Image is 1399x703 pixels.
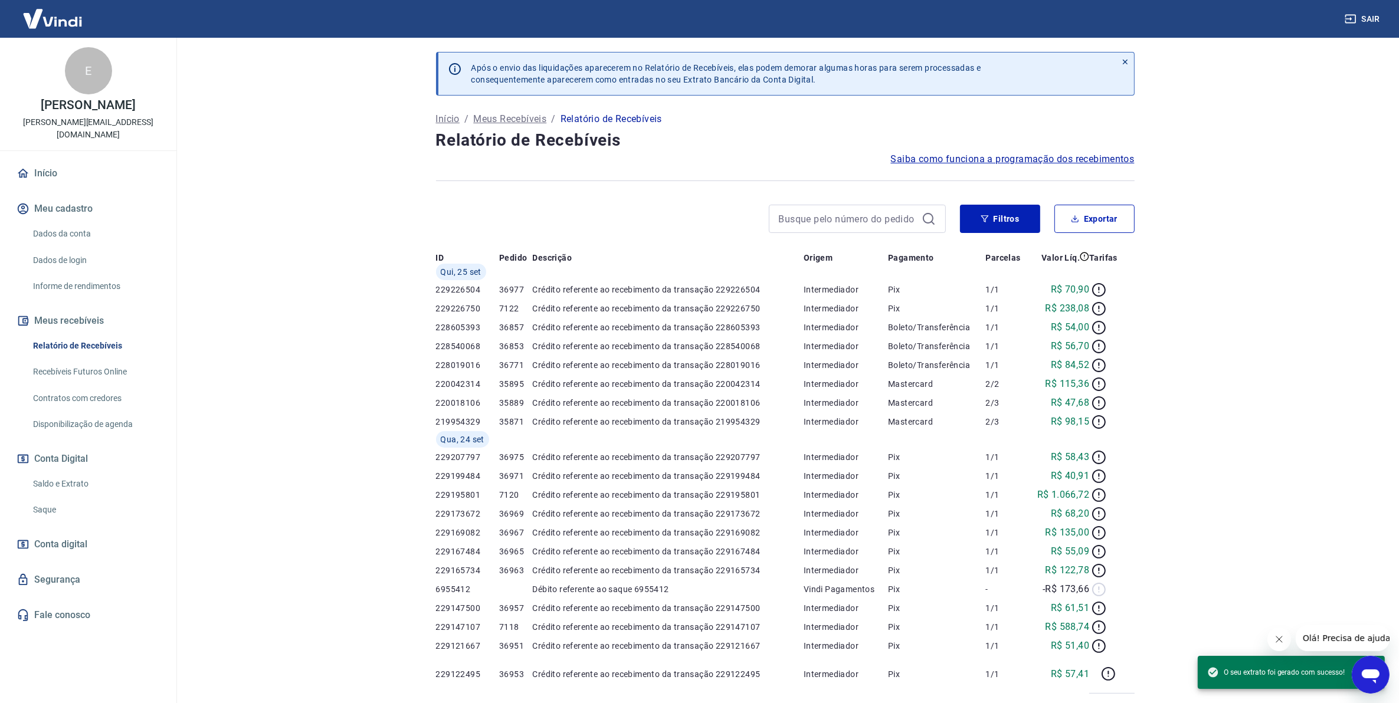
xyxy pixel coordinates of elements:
[986,359,1027,371] p: 1/1
[436,252,444,264] p: ID
[561,112,662,126] p: Relatório de Recebíveis
[28,334,162,358] a: Relatório de Recebíveis
[888,378,985,390] p: Mastercard
[888,416,985,428] p: Mastercard
[499,546,532,557] p: 36965
[533,416,804,428] p: Crédito referente ao recebimento da transação 219954329
[499,378,532,390] p: 35895
[34,536,87,553] span: Conta digital
[533,668,804,680] p: Crédito referente ao recebimento da transação 229122495
[28,274,162,298] a: Informe de rendimentos
[804,602,888,614] p: Intermediador
[464,112,468,126] p: /
[436,470,500,482] p: 229199484
[28,386,162,410] a: Contratos com credores
[804,668,888,680] p: Intermediador
[499,284,532,295] p: 36977
[804,508,888,520] p: Intermediador
[986,621,1027,633] p: 1/1
[28,498,162,522] a: Saque
[1054,205,1135,233] button: Exportar
[436,112,460,126] p: Início
[436,583,500,595] p: 6955412
[804,340,888,352] p: Intermediador
[1051,469,1089,483] p: R$ 40,91
[65,47,112,94] div: E
[804,470,888,482] p: Intermediador
[1046,620,1090,634] p: R$ 588,74
[436,359,500,371] p: 228019016
[986,284,1027,295] p: 1/1
[499,397,532,409] p: 35889
[14,602,162,628] a: Fale conosco
[436,284,500,295] p: 229226504
[533,583,804,595] p: Débito referente ao saque 6955412
[804,252,833,264] p: Origem
[1051,415,1089,429] p: R$ 98,15
[533,303,804,314] p: Crédito referente ao recebimento da transação 229226750
[436,640,500,652] p: 229121667
[14,196,162,222] button: Meu cadastro
[41,99,135,111] p: [PERSON_NAME]
[1051,544,1089,559] p: R$ 55,09
[888,252,934,264] p: Pagamento
[499,303,532,314] p: 7122
[804,640,888,652] p: Intermediador
[14,446,162,472] button: Conta Digital
[986,527,1027,538] p: 1/1
[7,8,99,18] span: Olá! Precisa de ajuda?
[986,583,1027,595] p: -
[28,412,162,436] a: Disponibilização de agenda
[436,129,1135,152] h4: Relatório de Recebíveis
[436,527,500,538] p: 229169082
[499,470,532,482] p: 36971
[804,378,888,390] p: Intermediador
[436,602,500,614] p: 229147500
[1051,639,1089,653] p: R$ 51,40
[533,640,804,652] p: Crédito referente ao recebimento da transação 229121667
[473,112,546,126] p: Meus Recebíveis
[533,546,804,557] p: Crédito referente ao recebimento da transação 229167484
[499,621,532,633] p: 7118
[533,340,804,352] p: Crédito referente ao recebimento da transação 228540068
[986,252,1021,264] p: Parcelas
[1089,252,1118,264] p: Tarifas
[804,359,888,371] p: Intermediador
[888,546,985,557] p: Pix
[888,470,985,482] p: Pix
[441,433,484,445] span: Qua, 24 set
[804,397,888,409] p: Intermediador
[986,397,1027,409] p: 2/3
[986,303,1027,314] p: 1/1
[1046,377,1090,391] p: R$ 115,36
[499,359,532,371] p: 36771
[436,321,500,333] p: 228605393
[533,397,804,409] p: Crédito referente ao recebimento da transação 220018106
[804,284,888,295] p: Intermediador
[804,303,888,314] p: Intermediador
[436,564,500,576] p: 229165734
[888,640,985,652] p: Pix
[436,546,500,557] p: 229167484
[436,397,500,409] p: 220018106
[804,546,888,557] p: Intermediador
[986,321,1027,333] p: 1/1
[986,470,1027,482] p: 1/1
[436,621,500,633] p: 229147107
[441,266,481,278] span: Qui, 25 set
[14,1,91,37] img: Vindi
[888,621,985,633] p: Pix
[28,222,162,246] a: Dados da conta
[891,152,1135,166] span: Saiba como funciona a programação dos recebimentos
[533,564,804,576] p: Crédito referente ao recebimento da transação 229165734
[1041,252,1080,264] p: Valor Líq.
[1046,301,1090,316] p: R$ 238,08
[499,508,532,520] p: 36969
[533,378,804,390] p: Crédito referente ao recebimento da transação 220042314
[1342,8,1385,30] button: Sair
[888,321,985,333] p: Boleto/Transferência
[436,668,500,680] p: 229122495
[533,621,804,633] p: Crédito referente ao recebimento da transação 229147107
[1037,488,1089,502] p: R$ 1.066,72
[436,378,500,390] p: 220042314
